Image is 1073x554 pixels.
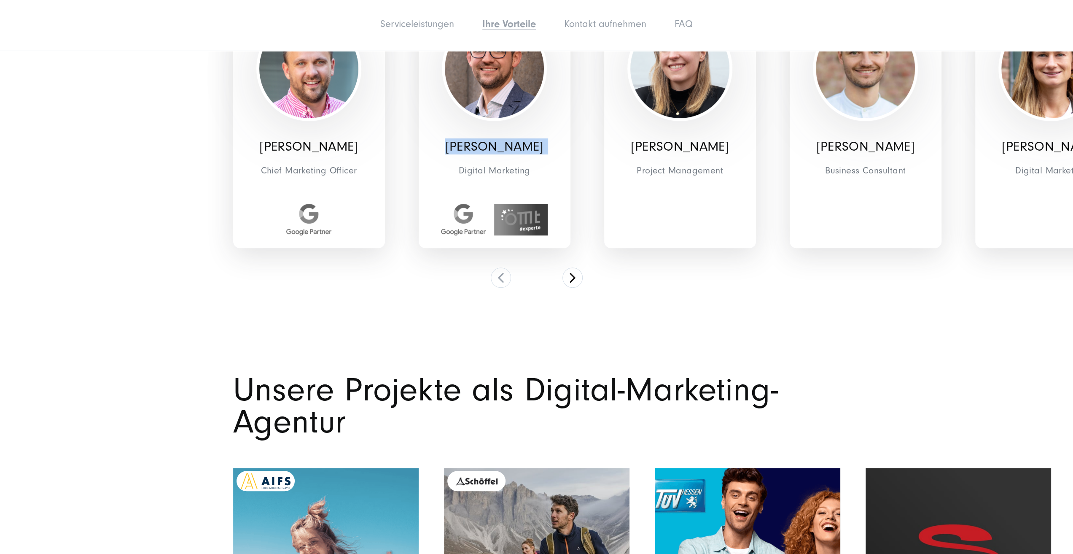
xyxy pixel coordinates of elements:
[425,138,564,154] p: [PERSON_NAME]
[380,18,454,30] a: Serviceleistungen
[259,19,358,118] img: Daniel Palm - CMO & Business Director Digital Marketing - Full-service digital agentur SUNZINET
[610,163,750,179] span: Project Management
[286,204,331,235] img: Google Partner Agentur - Digitalagentur für Digital Marketing und Strategie SUNZINET
[796,163,935,179] span: Business Consultant
[816,19,915,118] img: Lars Hartmann
[675,18,693,30] a: FAQ
[630,19,729,118] img: Kerstin-Hoebink-570x570
[455,476,498,486] img: logo_schoeffel-2
[445,19,544,118] img: Valentin Zehnder - Digital Marketing Consultant - SUNZINET
[796,138,935,154] p: [PERSON_NAME]
[482,18,536,30] a: Ihre Vorteile
[239,163,379,179] span: Chief Marketing Officer
[610,138,750,154] p: [PERSON_NAME]
[233,374,840,438] h2: Unsere Projekte als Digital-Marketing-Agentur
[425,163,564,179] span: Digital Marketing
[239,138,379,154] p: [PERSON_NAME]
[494,204,548,235] img: OMT Experte Siegel - Digital Marketing Agentur SUNZINET
[441,204,486,235] img: Google Partner Agentur - Digitalagentur für Digital Marketing und Strategie SUNZINET
[564,18,646,30] a: Kontakt aufnehmen
[241,473,290,489] img: Kunden Logo AIFS | Digital Agency SUNZINET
